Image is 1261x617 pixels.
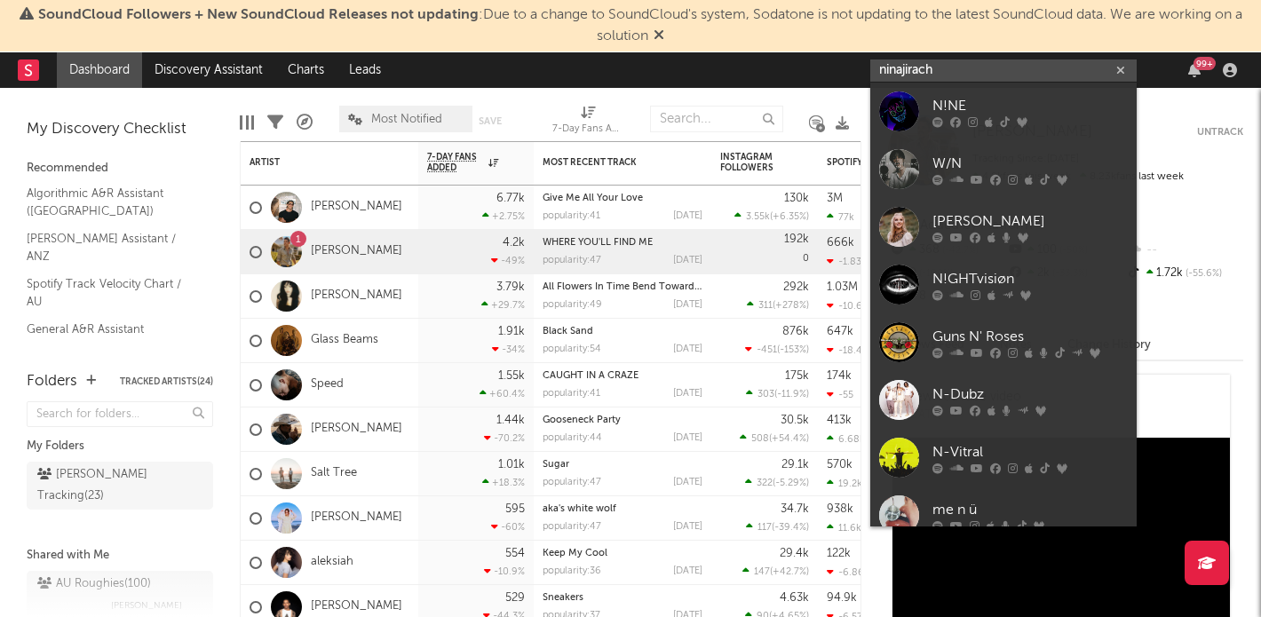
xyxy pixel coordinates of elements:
[482,477,525,488] div: +18.3 %
[673,344,702,354] div: [DATE]
[746,212,770,222] span: 3.55k
[1125,239,1243,262] div: --
[505,548,525,559] div: 554
[780,592,809,604] div: 4.63k
[673,478,702,487] div: [DATE]
[311,200,402,215] a: [PERSON_NAME]
[27,436,213,457] div: My Folders
[543,300,602,310] div: popularity: 49
[543,238,653,248] a: WHERE YOU'LL FIND ME
[827,211,854,223] div: 77k
[932,153,1128,174] div: W/N
[932,441,1128,463] div: N-Vitral
[505,592,525,604] div: 529
[543,282,740,292] a: All Flowers In Time Bend Towards The Sun
[932,326,1128,347] div: Guns N' Roses
[827,459,853,471] div: 570k
[1194,57,1216,70] div: 99 +
[827,548,851,559] div: 122k
[311,377,344,392] a: Speed
[673,566,702,576] div: [DATE]
[543,282,702,292] div: All Flowers In Time Bend Towards The Sun
[543,327,593,336] a: Black Sand
[111,595,182,616] span: [PERSON_NAME]
[746,521,809,533] div: ( )
[481,299,525,311] div: +29.7 %
[275,52,337,88] a: Charts
[932,210,1128,232] div: [PERSON_NAME]
[740,432,809,444] div: ( )
[543,327,702,336] div: Black Sand
[27,401,213,427] input: Search for folders...
[142,52,275,88] a: Discovery Assistant
[757,479,773,488] span: 322
[781,459,809,471] div: 29.1k
[27,320,195,356] a: General A&R Assistant ([GEOGRAPHIC_DATA])
[27,274,195,311] a: Spotify Track Velocity Chart / AU
[496,281,525,293] div: 3.79k
[496,415,525,426] div: 1.44k
[27,462,213,510] a: [PERSON_NAME] Tracking(23)
[827,157,960,168] div: Spotify Monthly Listeners
[311,555,353,570] a: aleksiah
[782,326,809,337] div: 876k
[673,522,702,532] div: [DATE]
[543,478,601,487] div: popularity: 47
[784,233,809,245] div: 192k
[932,95,1128,116] div: N!NE
[492,344,525,355] div: -34 %
[27,371,77,392] div: Folders
[543,460,569,470] a: Sugar
[772,434,806,444] span: +54.4 %
[932,384,1128,405] div: N-Dubz
[38,8,1242,44] span: : Due to a change to SoundCloud's system, Sodatone is not updating to the latest SoundCloud data....
[27,158,213,179] div: Recommended
[543,157,676,168] div: Most Recent Track
[775,479,806,488] span: -5.29 %
[754,567,770,577] span: 147
[482,210,525,222] div: +2.75 %
[496,193,525,204] div: 6.77k
[27,119,213,140] div: My Discovery Checklist
[337,52,393,88] a: Leads
[757,523,772,533] span: 117
[543,344,601,354] div: popularity: 54
[543,389,600,399] div: popularity: 41
[673,433,702,443] div: [DATE]
[484,432,525,444] div: -70.2 %
[742,566,809,577] div: ( )
[932,268,1128,289] div: N!GHTvisiøn
[673,300,702,310] div: [DATE]
[27,184,195,220] a: Algorithmic A&R Assistant ([GEOGRAPHIC_DATA])
[552,119,623,140] div: 7-Day Fans Added (7-Day Fans Added)
[654,29,664,44] span: Dismiss
[783,281,809,293] div: 292k
[777,390,806,399] span: -11.9 %
[491,255,525,266] div: -49 %
[870,140,1137,198] a: W/N
[120,377,213,386] button: Tracked Artists(24)
[1183,269,1222,279] span: -55.6 %
[673,389,702,399] div: [DATE]
[250,157,383,168] div: Artist
[751,434,769,444] span: 508
[27,545,213,566] div: Shared with Me
[543,433,602,443] div: popularity: 44
[734,210,809,222] div: ( )
[785,370,809,382] div: 175k
[427,152,484,173] span: 7-Day Fans Added
[1188,63,1201,77] button: 99+
[37,573,151,595] div: AU Roughies ( 100 )
[543,211,600,221] div: popularity: 41
[827,256,867,267] div: -1.83k
[827,300,868,312] div: -10.6k
[543,371,638,381] a: CAUGHT IN A CRAZE
[543,593,702,603] div: Sneakers
[543,415,702,425] div: Gooseneck Party
[773,567,806,577] span: +42.7 %
[371,114,442,125] span: Most Notified
[543,194,702,203] div: Give Me All Your Love
[746,388,809,399] div: ( )
[827,326,853,337] div: 647k
[774,523,806,533] span: -39.4 %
